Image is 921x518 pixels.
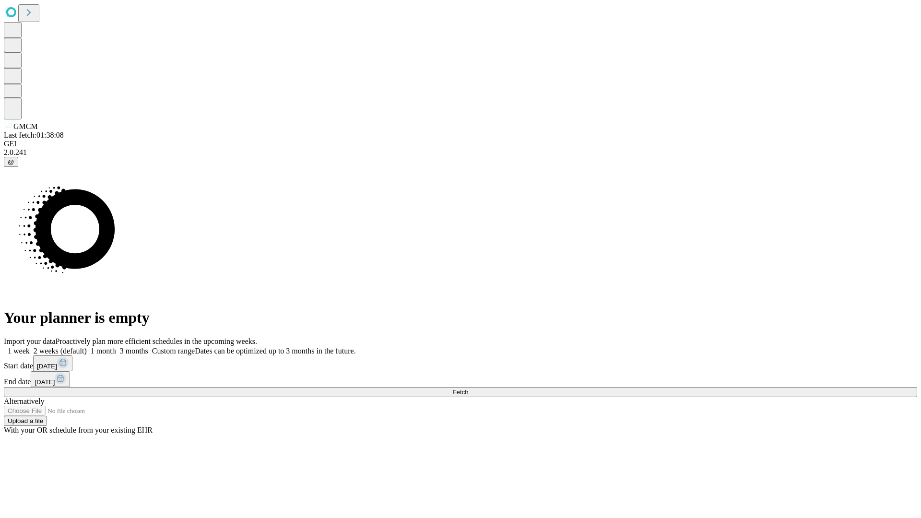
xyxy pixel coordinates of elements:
[91,347,116,355] span: 1 month
[4,337,56,345] span: Import your data
[37,363,57,370] span: [DATE]
[4,140,917,148] div: GEI
[4,148,917,157] div: 2.0.241
[35,378,55,386] span: [DATE]
[33,355,72,371] button: [DATE]
[4,355,917,371] div: Start date
[8,158,14,165] span: @
[4,131,64,139] span: Last fetch: 01:38:08
[4,387,917,397] button: Fetch
[4,371,917,387] div: End date
[4,309,917,327] h1: Your planner is empty
[34,347,87,355] span: 2 weeks (default)
[4,397,44,405] span: Alternatively
[4,416,47,426] button: Upload a file
[4,157,18,167] button: @
[56,337,257,345] span: Proactively plan more efficient schedules in the upcoming weeks.
[152,347,195,355] span: Custom range
[13,122,38,130] span: GMCM
[452,388,468,396] span: Fetch
[120,347,148,355] span: 3 months
[31,371,70,387] button: [DATE]
[195,347,355,355] span: Dates can be optimized up to 3 months in the future.
[8,347,30,355] span: 1 week
[4,426,153,434] span: With your OR schedule from your existing EHR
